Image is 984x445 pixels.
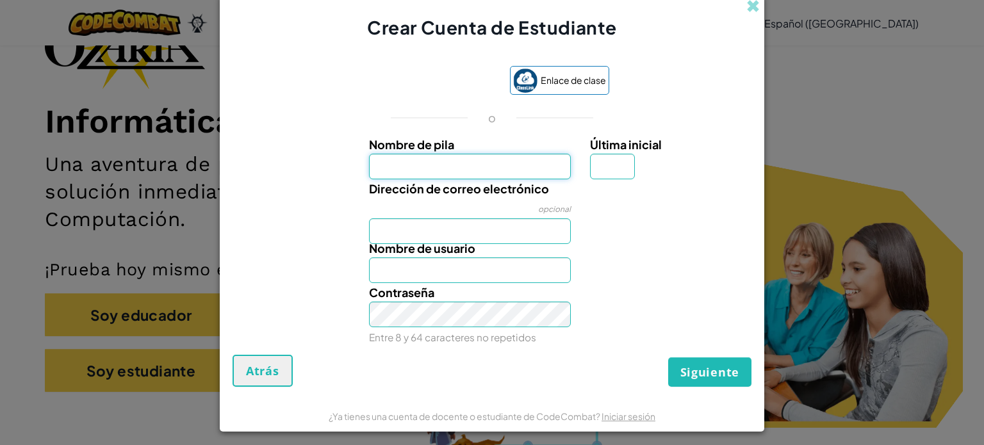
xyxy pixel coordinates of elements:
font: Contraseña [369,285,434,300]
font: o [488,110,496,125]
font: Dirección de correo electrónico [369,181,549,196]
font: Siguiente [680,364,739,380]
font: Nombre de usuario [369,241,475,255]
iframe: Botón de acceso con Google [369,68,504,96]
button: Atrás [233,355,293,387]
img: classlink-logo-small.png [513,69,537,93]
font: Nombre de pila [369,137,454,152]
a: Iniciar sesión [602,410,655,422]
font: Última inicial [590,137,662,152]
button: Siguiente [668,357,751,387]
font: Enlace de clase [541,74,606,86]
font: opcional [538,204,571,214]
font: Crear Cuenta de Estudiante [367,16,617,38]
font: ¿Ya tienes una cuenta de docente o estudiante de CodeCombat? [329,410,600,422]
font: Entre 8 y 64 caracteres no repetidos [369,331,536,343]
font: Atrás [246,363,279,378]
